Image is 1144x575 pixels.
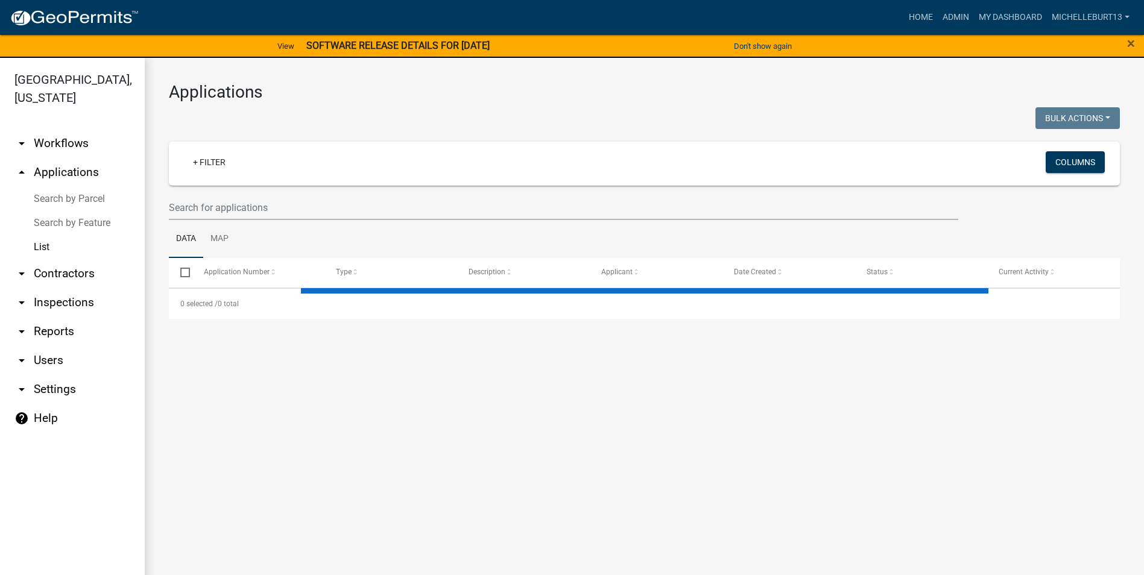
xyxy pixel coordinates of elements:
[273,36,299,56] a: View
[169,82,1120,102] h3: Applications
[867,268,888,276] span: Status
[169,220,203,259] a: Data
[734,268,776,276] span: Date Created
[14,382,29,397] i: arrow_drop_down
[904,6,938,29] a: Home
[306,40,490,51] strong: SOFTWARE RELEASE DETAILS FOR [DATE]
[169,258,192,287] datatable-header-cell: Select
[180,300,218,308] span: 0 selected /
[1035,107,1120,129] button: Bulk Actions
[324,258,457,287] datatable-header-cell: Type
[14,165,29,180] i: arrow_drop_up
[722,258,855,287] datatable-header-cell: Date Created
[1127,35,1135,52] span: ×
[590,258,722,287] datatable-header-cell: Applicant
[601,268,633,276] span: Applicant
[1047,6,1134,29] a: michelleburt13
[1046,151,1105,173] button: Columns
[14,324,29,339] i: arrow_drop_down
[14,136,29,151] i: arrow_drop_down
[1127,36,1135,51] button: Close
[999,268,1049,276] span: Current Activity
[203,220,236,259] a: Map
[14,295,29,310] i: arrow_drop_down
[938,6,974,29] a: Admin
[974,6,1047,29] a: My Dashboard
[169,195,958,220] input: Search for applications
[987,258,1120,287] datatable-header-cell: Current Activity
[169,289,1120,319] div: 0 total
[192,258,324,287] datatable-header-cell: Application Number
[729,36,797,56] button: Don't show again
[457,258,590,287] datatable-header-cell: Description
[336,268,352,276] span: Type
[469,268,505,276] span: Description
[204,268,270,276] span: Application Number
[855,258,987,287] datatable-header-cell: Status
[183,151,235,173] a: + Filter
[14,266,29,281] i: arrow_drop_down
[14,353,29,368] i: arrow_drop_down
[14,411,29,426] i: help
